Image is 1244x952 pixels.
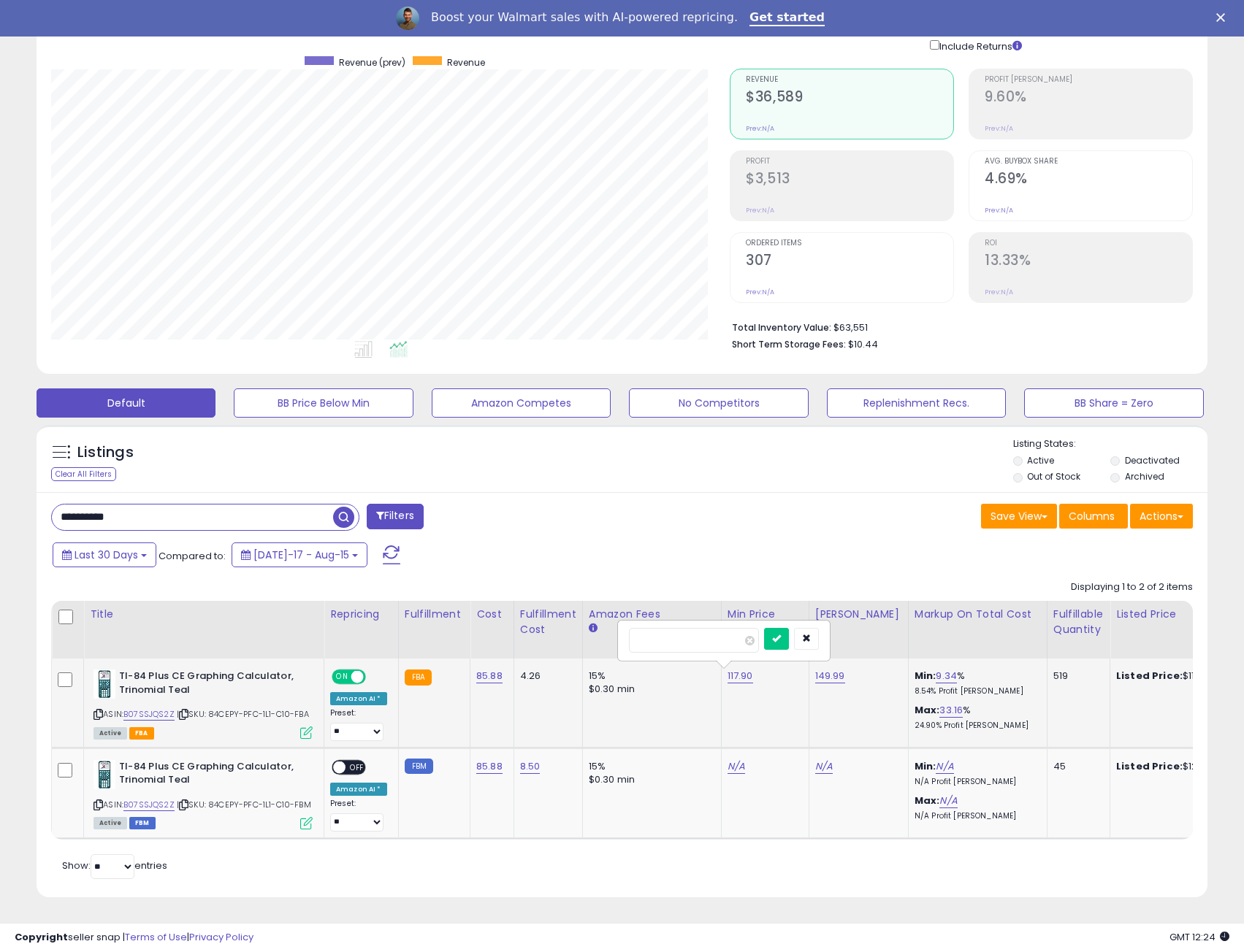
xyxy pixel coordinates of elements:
[330,692,387,705] div: Amazon AI *
[915,794,940,807] b: Max:
[728,607,803,622] div: Min Price
[330,708,387,741] div: Preset:
[15,930,68,944] strong: Copyright
[746,288,774,296] small: Prev: N/A
[476,759,503,774] a: 85.88
[520,607,576,637] div: Fulfillment Cost
[1024,388,1203,418] button: BB Share = Zero
[177,708,309,720] span: | SKU: 84CEPY-PFC-1L1-C10-FBA
[1125,470,1164,483] label: Archived
[432,388,611,418] button: Amazon Competes
[908,601,1047,659] th: The percentage added to the cost of goods (COGS) that forms the calculator for Min & Max prices.
[1116,760,1237,773] div: $124.99
[77,442,134,463] h5: Listings
[364,671,387,683] span: OFF
[589,622,598,635] small: Amazon Fees.
[915,811,1036,821] p: N/A Profit [PERSON_NAME]
[985,252,1192,272] h2: 13.33%
[346,761,369,773] span: OFF
[447,56,485,69] span: Revenue
[629,388,808,418] button: No Competitors
[405,759,433,774] small: FBM
[746,124,774,133] small: Prev: N/A
[94,669,115,699] img: 41-OOsHrsKL._SL40_.jpg
[1116,669,1183,683] b: Listed Price:
[589,607,715,622] div: Amazon Fees
[125,930,187,944] a: Terms of Use
[815,607,902,622] div: [PERSON_NAME]
[75,548,138,562] span: Last 30 Days
[732,338,846,350] b: Short Term Storage Fees:
[1069,509,1115,523] span: Columns
[589,773,710,786] div: $0.30 min
[1116,607,1243,622] div: Listed Price
[919,37,1039,54] div: Include Returns
[339,56,405,69] span: Revenue (prev)
[746,88,953,108] h2: $36,589
[827,388,1006,418] button: Replenishment Recs.
[520,669,571,683] div: 4.26
[1027,454,1054,467] label: Active
[985,206,1013,215] small: Prev: N/A
[915,669,936,683] b: Min:
[728,759,745,774] a: N/A
[746,158,953,166] span: Profit
[915,704,1036,731] div: %
[815,759,833,774] a: N/A
[985,170,1192,190] h2: 4.69%
[746,170,953,190] h2: $3,513
[915,777,1036,787] p: N/A Profit [PERSON_NAME]
[915,607,1041,622] div: Markup on Total Cost
[1071,580,1193,594] div: Displaying 1 to 2 of 2 items
[405,669,432,686] small: FBA
[732,318,1182,335] li: $63,551
[129,727,154,740] span: FBA
[330,607,392,622] div: Repricing
[1169,930,1229,944] span: 2025-09-15 12:24 GMT
[915,721,1036,731] p: 24.90% Profit [PERSON_NAME]
[936,669,957,683] a: 9.34
[333,671,351,683] span: ON
[939,794,957,808] a: N/A
[936,759,953,774] a: N/A
[985,158,1192,166] span: Avg. Buybox Share
[985,76,1192,84] span: Profit [PERSON_NAME]
[1116,669,1237,683] div: $117.90
[476,607,508,622] div: Cost
[1013,437,1207,451] p: Listing States:
[985,124,1013,133] small: Prev: N/A
[53,542,156,567] button: Last 30 Days
[1125,454,1180,467] label: Deactivated
[253,548,349,562] span: [DATE]-17 - Aug-15
[746,239,953,247] span: Ordered Items
[396,7,419,30] img: Profile image for Adrian
[746,252,953,272] h2: 307
[431,10,738,25] div: Boost your Walmart sales with AI-powered repricing.
[915,703,940,717] b: Max:
[985,88,1192,108] h2: 9.60%
[1053,669,1099,683] div: 519
[746,206,774,215] small: Prev: N/A
[746,76,953,84] span: Revenue
[51,467,116,481] div: Clear All Filters
[1130,504,1193,529] button: Actions
[476,669,503,683] a: 85.88
[119,669,297,700] b: TI-84 Plus CE Graphing Calculator, Trinomial Teal
[367,504,424,529] button: Filters
[123,799,175,811] a: B07SSJQS2Z
[939,703,963,718] a: 33.16
[589,760,710,773] div: 15%
[405,607,464,622] div: Fulfillment
[37,388,215,418] button: Default
[1053,760,1099,773] div: 45
[732,321,831,334] b: Total Inventory Value:
[915,686,1036,696] p: 8.54% Profit [PERSON_NAME]
[985,288,1013,296] small: Prev: N/A
[94,727,127,740] span: All listings currently available for purchase on Amazon
[749,10,825,26] a: Get started
[915,759,936,773] b: Min:
[1116,759,1183,773] b: Listed Price:
[728,669,753,683] a: 117.90
[94,760,115,789] img: 41-OOsHrsKL._SL40_.jpg
[189,930,253,944] a: Privacy Policy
